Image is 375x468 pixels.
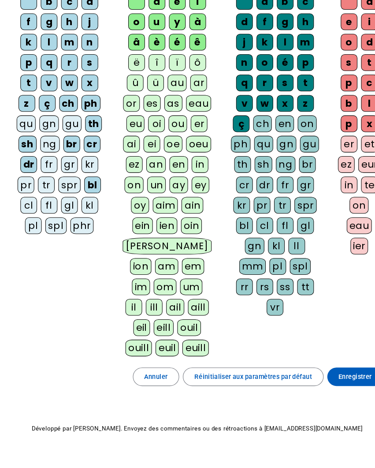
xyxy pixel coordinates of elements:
[344,60,360,76] div: t
[119,332,145,348] div: ouill
[225,216,241,232] div: bl
[283,119,301,135] div: on
[58,41,74,57] div: m
[24,216,40,232] div: pl
[180,60,196,76] div: ô
[244,60,260,76] div: o
[341,157,362,173] div: eur
[180,41,196,57] div: ê
[161,22,177,37] div: y
[179,293,199,309] div: aill
[124,255,144,270] div: ion
[148,255,170,270] div: am
[244,41,260,57] div: k
[58,22,74,37] div: h
[39,22,55,37] div: g
[225,80,241,96] div: q
[264,60,279,76] div: é
[324,99,340,115] div: b
[117,99,133,115] div: or
[58,60,74,76] div: r
[241,196,257,212] div: pr
[160,119,178,135] div: ou
[324,177,340,193] div: in
[78,196,93,212] div: kl
[171,274,193,290] div: um
[177,99,201,115] div: eau
[333,196,351,212] div: on
[120,119,137,135] div: eu
[261,196,277,212] div: tr
[283,177,299,193] div: gr
[59,119,78,135] div: gu
[38,138,57,154] div: ng
[181,80,197,96] div: ar
[264,216,279,232] div: fl
[330,216,354,232] div: eau
[275,235,290,251] div: ll
[334,235,351,251] div: ier
[256,255,272,270] div: pl
[125,196,142,212] div: oy
[242,138,260,154] div: qu
[283,99,299,115] div: z
[141,2,157,18] div: a
[177,138,201,154] div: oeu
[174,332,198,348] div: euill
[7,412,368,422] p: Développé par [PERSON_NAME]. Envoyez des commentaires ou des rétroactions à [EMAIL_ADDRESS][DOMAI...
[161,157,179,173] div: en
[78,2,93,18] div: d
[264,80,279,96] div: s
[126,274,143,290] div: im
[137,362,160,373] span: Annuler
[78,22,93,37] div: j
[222,119,238,135] div: ç
[244,274,260,290] div: rs
[264,22,279,37] div: g
[222,196,238,212] div: kr
[233,235,252,251] div: gn
[17,177,33,193] div: pr
[39,60,55,76] div: q
[126,359,171,376] button: Annuler
[122,60,138,76] div: ë
[264,274,279,290] div: ss
[146,313,165,329] div: eill
[56,177,77,193] div: spr
[19,196,35,212] div: cl
[19,22,35,37] div: f
[312,359,364,376] button: Enregistrer
[19,80,35,96] div: t
[58,196,74,212] div: gl
[182,177,199,193] div: ey
[117,138,133,154] div: ai
[119,177,137,193] div: on
[39,2,55,18] div: b
[244,2,260,18] div: a
[141,60,157,76] div: î
[244,99,260,115] div: w
[120,157,136,173] div: ez
[58,80,74,96] div: w
[58,157,74,173] div: gr
[254,293,270,309] div: vr
[322,157,338,173] div: ez
[225,177,241,193] div: cr
[78,80,93,96] div: x
[80,177,96,193] div: bl
[39,41,55,57] div: l
[286,138,304,154] div: gu
[169,313,191,329] div: ouil
[324,22,340,37] div: e
[244,177,260,193] div: dr
[122,41,138,57] div: â
[344,99,360,115] div: l
[322,362,354,373] span: Enregistrer
[18,138,35,154] div: sh
[39,80,55,96] div: v
[160,80,178,96] div: au
[264,99,279,115] div: x
[78,41,93,57] div: n
[60,138,76,154] div: br
[161,177,179,193] div: ay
